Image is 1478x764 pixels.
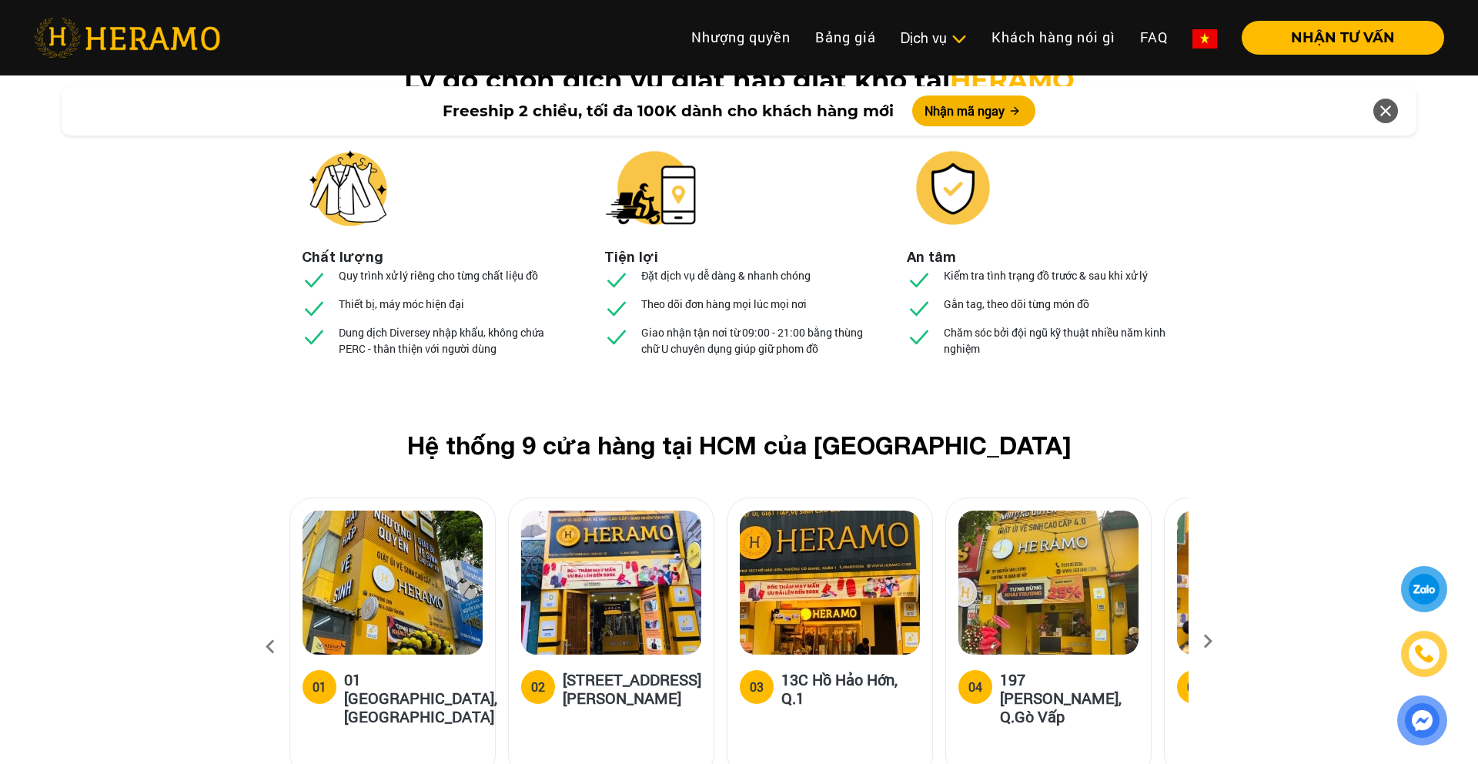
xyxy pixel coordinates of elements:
[641,296,807,312] p: Theo dõi đơn hàng mọi lúc mọi nơi
[750,678,764,696] div: 03
[1177,511,1357,655] img: heramo-179b-duong-3-thang-2-phuong-11-quan-10
[944,267,1148,283] p: Kiểm tra tình trạng đồ trước & sau khi xử lý
[604,142,697,234] img: heramo-giat-hap-giat-kho-tien-loi
[907,296,931,320] img: checked.svg
[314,431,1164,460] h2: Hệ thống 9 cửa hàng tại HCM của [GEOGRAPHIC_DATA]
[912,95,1035,126] button: Nhận mã ngay
[302,296,326,320] img: checked.svg
[604,267,629,292] img: checked.svg
[958,511,1139,655] img: heramo-197-nguyen-van-luong
[944,324,1176,357] p: Chăm sóc bởi đội ngũ kỹ thuật nhiều năm kinh nghiệm
[907,246,956,267] li: An tâm
[339,324,571,357] p: Dung dịch Diversey nhập khẩu, không chứa PERC - thân thiện với người dùng
[313,678,326,696] div: 01
[1403,633,1445,675] a: phone-icon
[443,99,894,122] span: Freeship 2 chiều, tối đa 100K dành cho khách hàng mới
[907,267,931,292] img: checked.svg
[34,18,220,58] img: heramo-logo.png
[803,21,888,54] a: Bảng giá
[1187,678,1201,696] div: 05
[1192,29,1217,49] img: vn-flag.png
[1128,21,1180,54] a: FAQ
[344,670,497,725] h5: 01 [GEOGRAPHIC_DATA], [GEOGRAPHIC_DATA]
[302,142,394,234] img: heramo-giat-hap-giat-kho-chat-luong
[303,511,483,655] img: heramo-01-truong-son-quan-tan-binh
[1000,670,1139,725] h5: 197 [PERSON_NAME], Q.Gò Vấp
[740,511,920,655] img: heramo-13c-ho-hao-hon-quan-1
[979,21,1128,54] a: Khách hàng nói gì
[604,246,658,267] li: Tiện lợi
[781,670,920,707] h5: 13C Hồ Hảo Hớn, Q.1
[951,32,967,47] img: subToggleIcon
[1229,31,1444,45] a: NHẬN TƯ VẤN
[302,267,326,292] img: checked.svg
[641,324,874,357] p: Giao nhận tận nơi từ 09:00 - 21:00 bằng thùng chữ U chuyên dụng giúp giữ phom đồ
[1242,21,1444,55] button: NHẬN TƯ VẤN
[901,28,967,49] div: Dịch vụ
[944,296,1089,312] p: Gắn tag, theo dõi từng món đồ
[521,511,701,655] img: heramo-18a-71-nguyen-thi-minh-khai-quan-1
[679,21,803,54] a: Nhượng quyền
[339,296,464,312] p: Thiết bị, máy móc hiện đại
[1413,643,1435,665] img: phone-icon
[907,142,999,234] img: heramo-giat-hap-giat-kho-an-tam
[604,324,629,349] img: checked.svg
[907,324,931,349] img: checked.svg
[641,267,811,283] p: Đặt dịch vụ dễ dàng & nhanh chóng
[302,246,383,267] li: Chất lượng
[339,267,538,283] p: Quy trình xử lý riêng cho từng chất liệu đồ
[968,678,982,696] div: 04
[563,670,701,707] h5: [STREET_ADDRESS][PERSON_NAME]
[604,296,629,320] img: checked.svg
[531,678,545,696] div: 02
[302,324,326,349] img: checked.svg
